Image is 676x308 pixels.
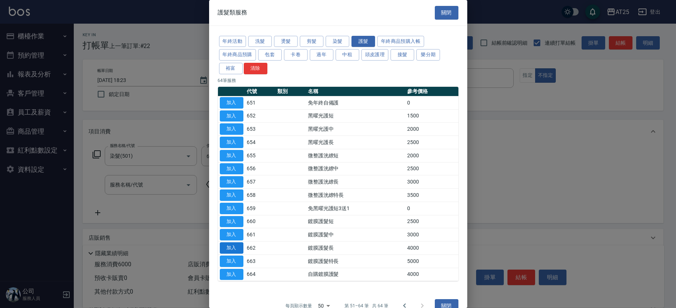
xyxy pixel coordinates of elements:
button: 加入 [220,97,243,109]
td: 2500 [405,136,458,149]
td: 3500 [405,189,458,202]
button: 中租 [336,49,359,61]
td: 2000 [405,123,458,136]
td: 0 [405,202,458,215]
button: 樂分期 [416,49,440,61]
td: 2500 [405,162,458,175]
th: 代號 [245,87,276,96]
td: 微整護洸繚特長 [306,189,405,202]
td: 鍍膜護髮中 [306,228,405,242]
button: 包套 [258,49,282,61]
td: 664 [245,268,276,281]
td: 657 [245,175,276,189]
button: 加入 [220,110,243,122]
td: 免黑曜光護短3送1 [306,202,405,215]
td: 黑曜光護中 [306,123,405,136]
button: 加入 [220,137,243,148]
button: 加入 [220,203,243,214]
button: 加入 [220,123,243,135]
td: 微整護洸繚短 [306,149,405,162]
td: 鍍膜護髮短 [306,215,405,228]
button: 加入 [220,269,243,280]
button: 燙髮 [274,36,298,47]
td: 2000 [405,149,458,162]
td: 661 [245,228,276,242]
th: 名稱 [306,87,405,96]
td: 4000 [405,268,458,281]
td: 654 [245,136,276,149]
button: 加入 [220,163,243,175]
td: 4000 [405,242,458,255]
button: 加入 [220,256,243,267]
td: 黑曜光護長 [306,136,405,149]
td: 656 [245,162,276,175]
button: 年終商品預購 [219,49,256,61]
td: 662 [245,242,276,255]
td: 658 [245,189,276,202]
button: 加入 [220,150,243,161]
button: 頭皮護理 [361,49,389,61]
td: 653 [245,123,276,136]
button: 裕富 [219,63,243,74]
td: 3000 [405,175,458,189]
button: 清除 [244,63,267,74]
button: 加入 [220,189,243,201]
td: 660 [245,215,276,228]
button: 染髮 [326,36,349,47]
button: 加入 [220,242,243,254]
td: 655 [245,149,276,162]
td: 黑曜光護短 [306,109,405,123]
button: 年終活動 [219,36,246,47]
button: 護髮 [351,36,375,47]
button: 接髮 [391,49,414,61]
td: 5000 [405,254,458,268]
td: 微整護洸繚中 [306,162,405,175]
td: 免年終自備護 [306,96,405,109]
button: 過年 [310,49,333,61]
td: 1500 [405,109,458,123]
button: 年終商品預購入帳 [377,36,424,47]
span: 護髮類服務 [218,9,247,16]
td: 2500 [405,215,458,228]
button: 剪髮 [300,36,323,47]
td: 自購鍍膜護髮 [306,268,405,281]
td: 鍍膜護髮長 [306,242,405,255]
button: 洗髮 [248,36,272,47]
button: 加入 [220,216,243,227]
button: 關閉 [435,6,458,20]
td: 微整護洸繚長 [306,175,405,189]
td: 651 [245,96,276,109]
td: 652 [245,109,276,123]
td: 663 [245,254,276,268]
td: 3000 [405,228,458,242]
th: 參考價格 [405,87,458,96]
th: 類別 [275,87,306,96]
button: 卡卷 [284,49,308,61]
td: 鍍膜護髮特長 [306,254,405,268]
button: 加入 [220,176,243,188]
button: 加入 [220,229,243,240]
td: 659 [245,202,276,215]
td: 0 [405,96,458,109]
p: 64 筆服務 [218,77,458,84]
